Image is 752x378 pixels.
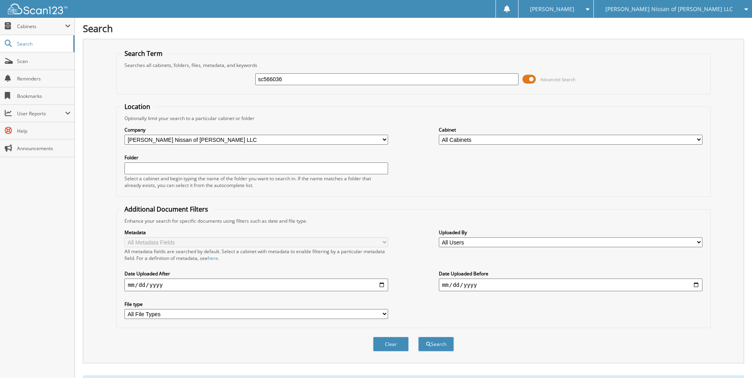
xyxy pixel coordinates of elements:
[17,128,71,134] span: Help
[17,23,65,30] span: Cabinets
[124,229,388,236] label: Metadata
[8,4,67,14] img: scan123-logo-white.svg
[439,229,702,236] label: Uploaded By
[124,279,388,291] input: start
[17,40,69,47] span: Search
[530,7,574,11] span: [PERSON_NAME]
[439,126,702,133] label: Cabinet
[121,115,706,122] div: Optionally limit your search to a particular cabinet or folder
[17,58,71,65] span: Scan
[124,126,388,133] label: Company
[121,205,212,214] legend: Additional Document Filters
[121,62,706,69] div: Searches all cabinets, folders, files, metadata, and keywords
[17,75,71,82] span: Reminders
[439,270,702,277] label: Date Uploaded Before
[17,110,65,117] span: User Reports
[124,270,388,277] label: Date Uploaded After
[124,301,388,307] label: File type
[605,7,733,11] span: [PERSON_NAME] Nissan of [PERSON_NAME] LLC
[439,279,702,291] input: end
[17,93,71,99] span: Bookmarks
[17,145,71,152] span: Announcements
[83,22,744,35] h1: Search
[124,175,388,189] div: Select a cabinet and begin typing the name of the folder you want to search in. If the name match...
[540,76,576,82] span: Advanced Search
[418,337,454,351] button: Search
[373,337,409,351] button: Clear
[121,49,166,58] legend: Search Term
[124,248,388,262] div: All metadata fields are searched by default. Select a cabinet with metadata to enable filtering b...
[124,154,388,161] label: Folder
[121,102,154,111] legend: Location
[208,255,218,262] a: here
[121,218,706,224] div: Enhance your search for specific documents using filters such as date and file type.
